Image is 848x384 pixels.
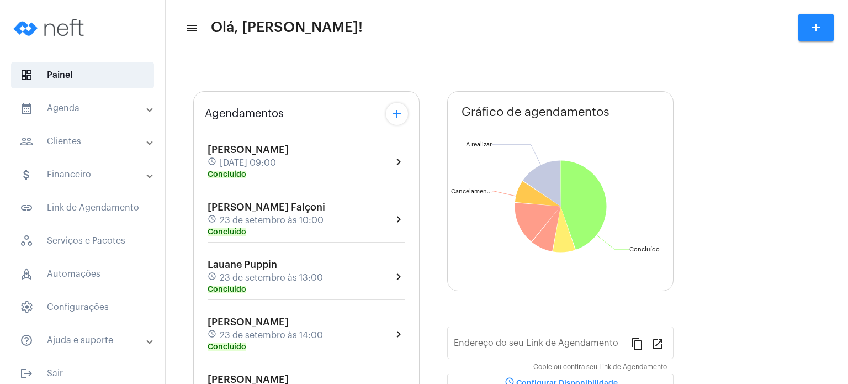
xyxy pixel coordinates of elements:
[20,267,33,281] span: sidenav icon
[220,330,323,340] span: 23 de setembro às 14:00
[454,340,622,350] input: Link
[208,317,289,327] span: [PERSON_NAME]
[205,108,284,120] span: Agendamentos
[20,168,147,181] mat-panel-title: Financeiro
[20,102,147,115] mat-panel-title: Agenda
[11,294,154,320] span: Configurações
[7,128,165,155] mat-expansion-panel-header: sidenav iconClientes
[208,272,218,284] mat-icon: schedule
[208,343,246,351] mat-chip: Concluído
[390,107,404,120] mat-icon: add
[211,19,363,36] span: Olá, [PERSON_NAME]!
[451,188,492,194] text: Cancelamen...
[20,201,33,214] mat-icon: sidenav icon
[11,62,154,88] span: Painel
[220,158,276,168] span: [DATE] 09:00
[208,214,218,227] mat-icon: schedule
[20,334,147,347] mat-panel-title: Ajuda e suporte
[630,337,644,350] mat-icon: content_copy
[392,328,405,341] mat-icon: chevron_right
[208,145,289,155] span: [PERSON_NAME]
[809,21,823,34] mat-icon: add
[629,246,660,253] text: Concluído
[208,171,246,178] mat-chip: Concluído
[20,234,33,248] span: sidenav icon
[208,202,325,212] span: [PERSON_NAME] Falçoni
[20,301,33,314] span: sidenav icon
[392,213,405,226] mat-icon: chevron_right
[651,337,664,350] mat-icon: open_in_new
[466,141,492,148] text: A realizar
[11,194,154,221] span: Link de Agendamento
[533,364,667,371] mat-hint: Copie ou confira seu Link de Agendamento
[220,273,323,283] span: 23 de setembro às 13:00
[20,334,33,347] mat-icon: sidenav icon
[208,329,218,341] mat-icon: schedule
[7,161,165,188] mat-expansion-panel-header: sidenav iconFinanceiro
[220,215,324,225] span: 23 de setembro às 10:00
[20,168,33,181] mat-icon: sidenav icon
[185,22,197,35] mat-icon: sidenav icon
[9,6,92,50] img: logo-neft-novo-2.png
[208,228,246,236] mat-chip: Concluído
[392,155,405,169] mat-icon: chevron_right
[7,327,165,354] mat-expansion-panel-header: sidenav iconAjuda e suporte
[20,135,147,148] mat-panel-title: Clientes
[20,135,33,148] mat-icon: sidenav icon
[20,102,33,115] mat-icon: sidenav icon
[462,106,609,119] span: Gráfico de agendamentos
[208,260,277,270] span: Lauane Puppin
[11,261,154,287] span: Automações
[20,69,33,82] span: sidenav icon
[208,286,246,293] mat-chip: Concluído
[7,95,165,122] mat-expansion-panel-header: sidenav iconAgenda
[20,367,33,380] mat-icon: sidenav icon
[392,270,405,283] mat-icon: chevron_right
[208,157,218,169] mat-icon: schedule
[11,228,154,254] span: Serviços e Pacotes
